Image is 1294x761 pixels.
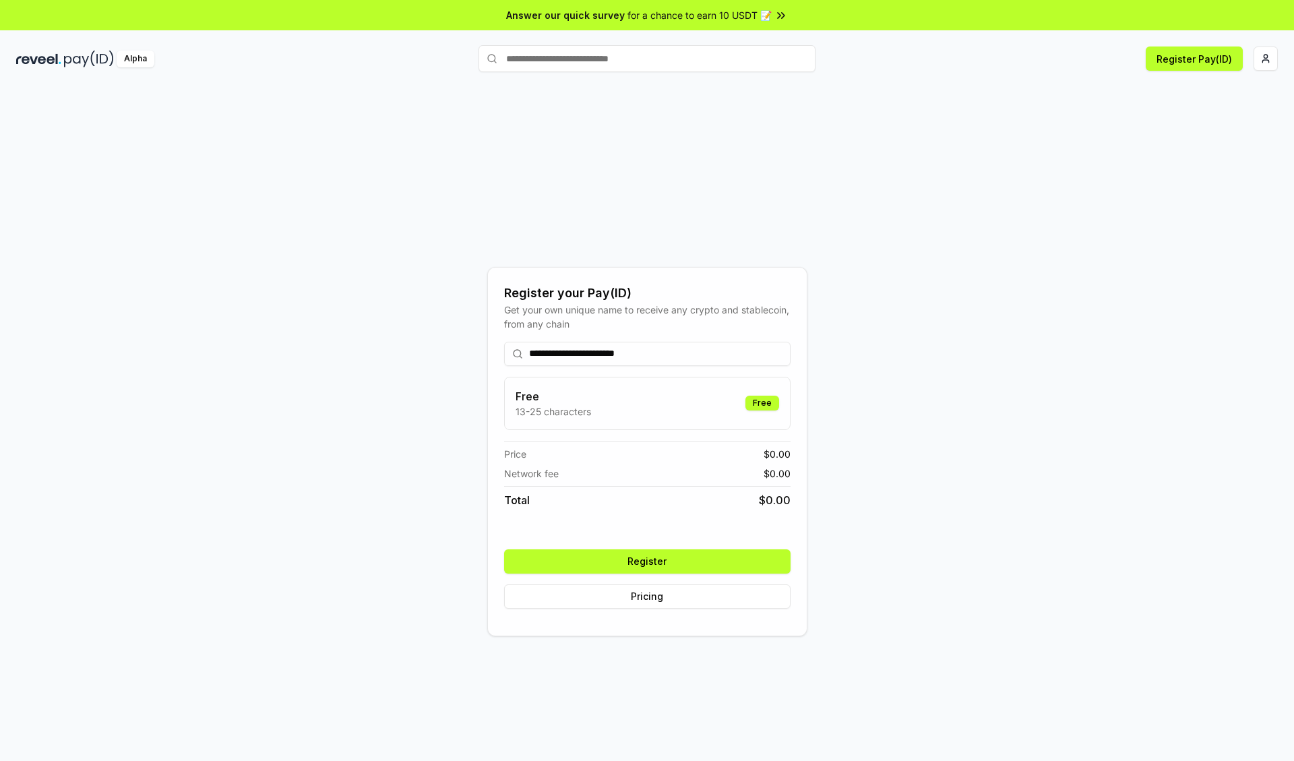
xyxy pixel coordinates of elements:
[764,466,791,481] span: $ 0.00
[506,8,625,22] span: Answer our quick survey
[1146,47,1243,71] button: Register Pay(ID)
[504,466,559,481] span: Network fee
[16,51,61,67] img: reveel_dark
[516,404,591,419] p: 13-25 characters
[745,396,779,410] div: Free
[504,447,526,461] span: Price
[504,549,791,574] button: Register
[504,284,791,303] div: Register your Pay(ID)
[504,303,791,331] div: Get your own unique name to receive any crypto and stablecoin, from any chain
[64,51,114,67] img: pay_id
[504,584,791,609] button: Pricing
[764,447,791,461] span: $ 0.00
[117,51,154,67] div: Alpha
[759,492,791,508] span: $ 0.00
[516,388,591,404] h3: Free
[504,492,530,508] span: Total
[627,8,772,22] span: for a chance to earn 10 USDT 📝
